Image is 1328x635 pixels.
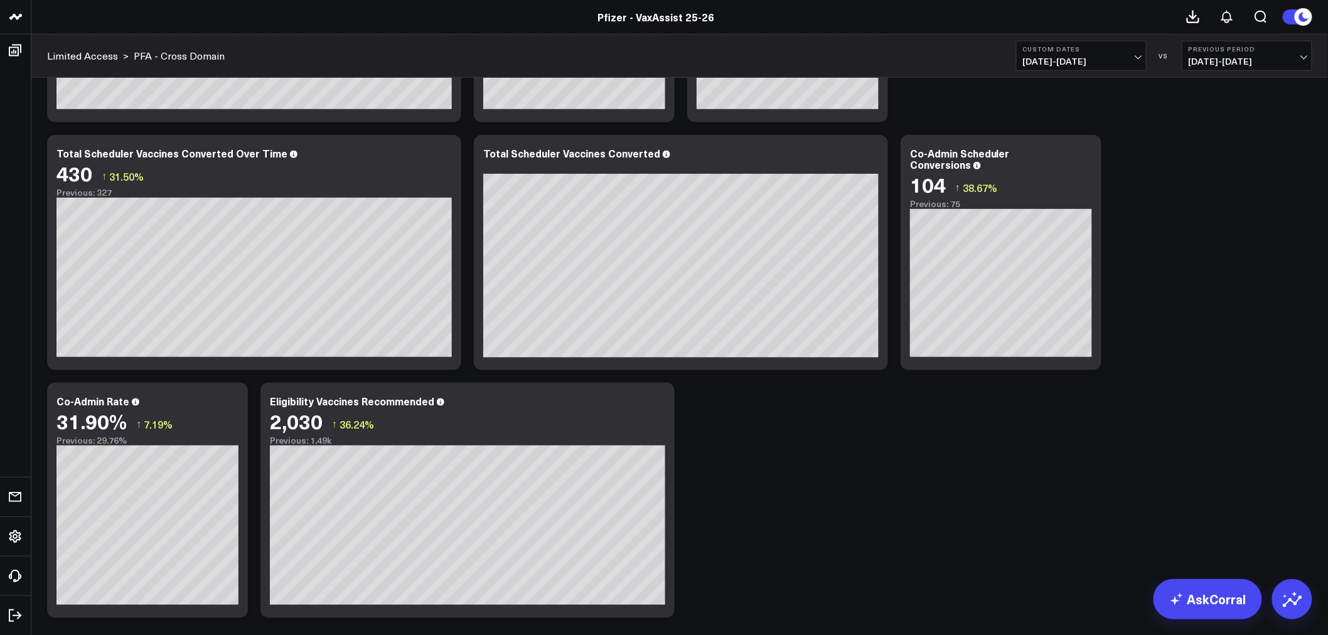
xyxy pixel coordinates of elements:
[963,181,997,195] span: 38.67%
[1154,579,1262,619] a: AskCorral
[56,394,129,408] div: Co-Admin Rate
[56,188,452,198] div: Previous: 327
[483,146,660,160] div: Total Scheduler Vaccines Converted
[270,435,665,446] div: Previous: 1.49k
[270,410,323,432] div: 2,030
[47,49,118,63] a: Limited Access
[1016,41,1147,71] button: Custom Dates[DATE]-[DATE]
[955,179,960,196] span: ↑
[47,49,129,63] div: >
[1189,56,1305,67] span: [DATE] - [DATE]
[56,435,238,446] div: Previous: 29.76%
[109,169,144,183] span: 31.50%
[134,49,225,63] a: PFA - Cross Domain
[910,199,1092,209] div: Previous: 75
[910,146,1010,171] div: Co-Admin Scheduler Conversions
[1153,52,1175,60] div: VS
[102,168,107,184] span: ↑
[598,10,715,24] a: Pfizer - VaxAssist 25-26
[1189,45,1305,53] b: Previous Period
[910,173,946,196] div: 104
[136,416,141,432] span: ↑
[1023,56,1140,67] span: [DATE] - [DATE]
[340,417,374,431] span: 36.24%
[1182,41,1312,71] button: Previous Period[DATE]-[DATE]
[144,417,173,431] span: 7.19%
[1023,45,1140,53] b: Custom Dates
[270,394,434,408] div: Eligibility Vaccines Recommended
[332,416,337,432] span: ↑
[56,146,287,160] div: Total Scheduler Vaccines Converted Over Time
[56,162,92,184] div: 430
[56,410,127,432] div: 31.90%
